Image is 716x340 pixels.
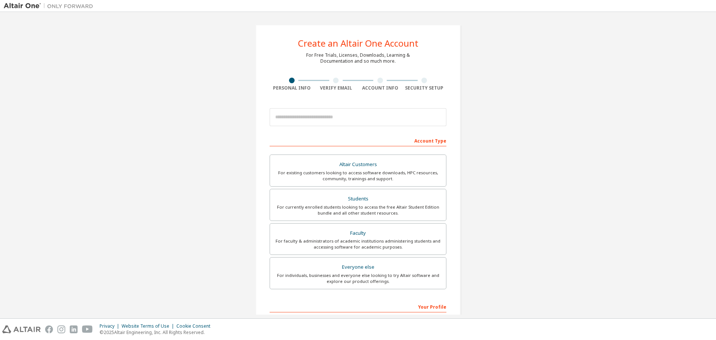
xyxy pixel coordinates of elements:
div: Cookie Consent [176,323,215,329]
div: Your Profile [270,300,446,312]
div: For individuals, businesses and everyone else looking to try Altair software and explore our prod... [274,272,442,284]
img: facebook.svg [45,325,53,333]
div: For faculty & administrators of academic institutions administering students and accessing softwa... [274,238,442,250]
img: linkedin.svg [70,325,78,333]
img: instagram.svg [57,325,65,333]
div: For currently enrolled students looking to access the free Altair Student Edition bundle and all ... [274,204,442,216]
img: youtube.svg [82,325,93,333]
div: Everyone else [274,262,442,272]
div: Privacy [100,323,122,329]
img: altair_logo.svg [2,325,41,333]
div: Faculty [274,228,442,238]
div: Website Terms of Use [122,323,176,329]
div: Account Info [358,85,402,91]
div: Verify Email [314,85,358,91]
img: Altair One [4,2,97,10]
div: For existing customers looking to access software downloads, HPC resources, community, trainings ... [274,170,442,182]
p: © 2025 Altair Engineering, Inc. All Rights Reserved. [100,329,215,336]
div: Create an Altair One Account [298,39,418,48]
div: For Free Trials, Licenses, Downloads, Learning & Documentation and so much more. [306,52,410,64]
div: Account Type [270,134,446,146]
div: Students [274,194,442,204]
div: Personal Info [270,85,314,91]
div: Altair Customers [274,159,442,170]
div: Security Setup [402,85,447,91]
